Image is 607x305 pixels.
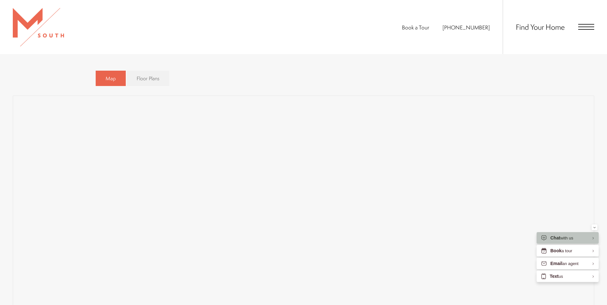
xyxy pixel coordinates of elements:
[106,75,116,82] span: Map
[443,24,490,31] span: [PHONE_NUMBER]
[578,24,594,30] button: Open Menu
[443,24,490,31] a: Call Us at 813-570-8014
[402,24,429,31] a: Book a Tour
[137,75,159,82] span: Floor Plans
[516,22,565,32] a: Find Your Home
[13,8,64,46] img: MSouth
